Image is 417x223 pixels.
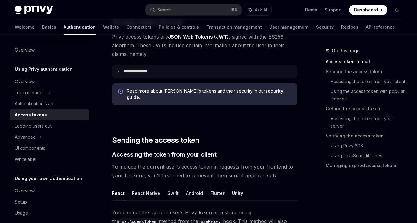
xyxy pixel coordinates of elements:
button: Flutter [210,186,225,200]
a: Sending the access token [326,67,407,77]
a: Wallets [103,20,119,35]
a: Setup [10,196,89,208]
a: Dashboard [349,5,387,15]
a: Policies & controls [159,20,199,35]
a: Overview [10,44,89,56]
a: Connectors [126,20,151,35]
div: Authentication state [15,100,55,107]
a: JSON Web Tokens (JWT) [168,34,229,40]
svg: Info [118,89,124,95]
img: dark logo [15,6,53,14]
h5: Using Privy authentication [15,65,72,73]
button: Ask AI [244,4,271,15]
a: Authentication state [10,98,89,109]
span: Accessing the token from your client [112,150,216,159]
a: Getting the access token [326,104,407,114]
h5: Using your own authentication [15,175,82,182]
a: Security [316,20,334,35]
div: Access tokens [15,111,47,119]
a: API reference [366,20,395,35]
div: Overview [15,187,35,195]
span: Privy access tokens are , signed with the ES256 algorithm. These JWTs include certain information... [112,32,297,58]
button: Android [186,186,203,200]
span: Sending the access token [112,135,200,145]
span: On this page [332,47,360,54]
a: Demo [305,7,317,13]
span: ⌘ K [231,7,237,12]
div: Setup [15,198,27,206]
a: Overview [10,76,89,87]
div: Whitelabel [15,156,36,163]
span: Read more about [PERSON_NAME]’s tokens and their security in our . [127,88,291,100]
button: React [112,186,125,200]
a: Logging users out [10,120,89,132]
a: Managing expired access tokens [326,161,407,170]
span: Dashboard [354,7,378,13]
a: Access token format [326,57,407,67]
a: Verifying the access token [326,131,407,141]
div: Overview [15,78,35,85]
a: Authentication [64,20,96,35]
div: Usage [15,209,28,217]
a: Welcome [15,20,35,35]
a: User management [269,20,309,35]
a: Accessing the token from your server [331,114,407,131]
div: UI components [15,145,45,152]
a: Access tokens [10,109,89,120]
span: To include the current user’s access token in requests from your frontend to your backend, you’ll... [112,162,297,180]
div: Logging users out [15,122,52,130]
a: Accessing the token from your client [331,77,407,86]
a: Recipes [341,20,358,35]
button: Unity [232,186,243,200]
a: UI components [10,143,89,154]
button: Toggle dark mode [392,5,402,15]
a: Usage [10,208,89,219]
button: React Native [132,186,160,200]
a: Using JavaScript libraries [331,151,407,161]
button: Search...⌘K [146,4,241,15]
div: Advanced [15,133,36,141]
div: Overview [15,46,35,54]
button: Swift [167,186,179,200]
a: Basics [42,20,56,35]
a: Transaction management [206,20,262,35]
div: Search... [157,6,175,14]
a: Using Privy SDK [331,141,407,151]
a: Whitelabel [10,154,89,165]
div: Login methods [15,89,45,96]
a: Using the access token with popular libraries [331,86,407,104]
a: Support [325,7,342,13]
a: Overview [10,185,89,196]
a: security guide [127,88,283,100]
span: Ask AI [255,7,267,13]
